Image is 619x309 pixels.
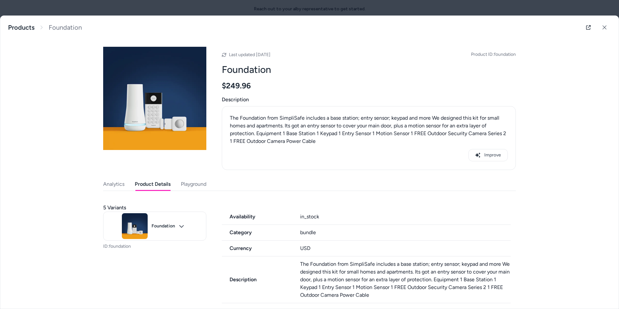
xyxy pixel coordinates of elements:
span: Foundation [49,24,82,32]
button: Playground [181,178,206,191]
span: Product ID: foundation [471,51,516,58]
span: Description [222,96,516,104]
span: $249.96 [222,81,251,91]
span: Foundation [152,223,175,229]
button: Improve [468,149,508,161]
span: Description [222,276,292,284]
button: Product Details [135,178,171,191]
button: Foundation [103,212,206,241]
span: Category [222,229,292,236]
nav: breadcrumb [8,24,82,32]
p: The Foundation from SimpliSafe includes a base station; entry sensor; keypad and more We designed... [300,260,511,299]
span: Last updated [DATE] [229,52,270,57]
button: Analytics [103,178,124,191]
p: ID: foundation [103,243,206,250]
a: Products [8,24,34,32]
div: USD [300,244,511,252]
span: Currency [222,244,292,252]
p: The Foundation from SimpliSafe includes a base station; entry sensor; keypad and more We designed... [230,114,508,145]
span: Availability [222,213,292,221]
div: bundle [300,229,511,236]
img: The_Foundation.jpg [122,213,148,239]
span: 5 Variants [103,204,126,212]
div: in_stock [300,213,511,221]
img: The_Foundation.jpg [103,47,206,150]
h2: Foundation [222,64,516,76]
